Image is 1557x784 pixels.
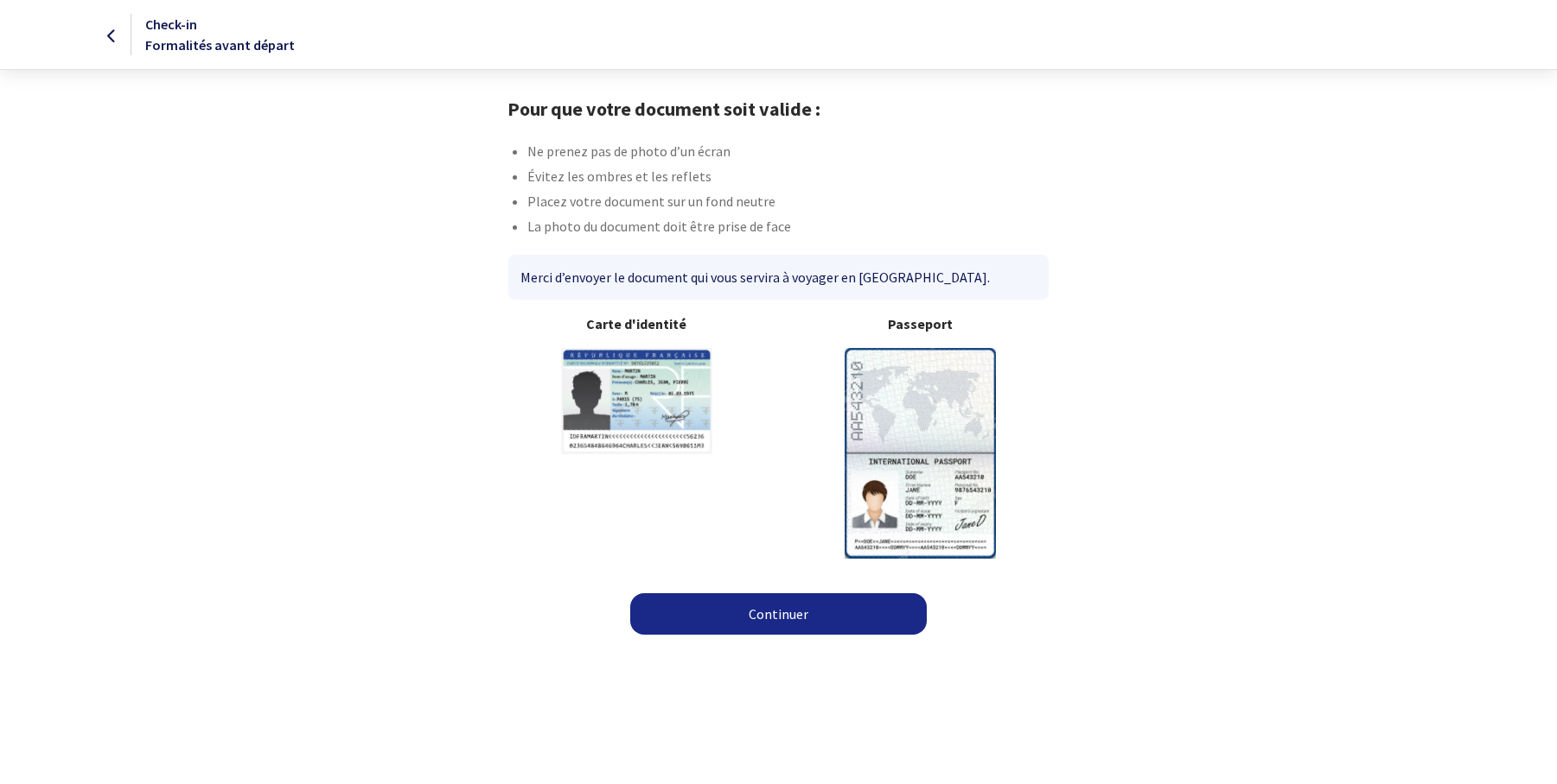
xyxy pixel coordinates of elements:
div: Merci d’envoyer le document qui vous servira à voyager en [GEOGRAPHIC_DATA]. [508,255,1049,300]
a: Continuer [630,593,927,635]
b: Passeport [793,313,1050,334]
span: Check-in Formalités avant départ [145,16,295,54]
h1: Pour que votre document soit valide : [507,98,1050,120]
li: Évitez les ombres et les reflets [527,166,1050,191]
li: Ne prenez pas de photo d’un écran [527,141,1050,166]
img: illuCNI.svg [561,348,712,454]
li: La photo du document doit être prise de face [527,216,1050,241]
li: Placez votre document sur un fond neutre [527,191,1050,216]
img: illuPasseport.svg [845,348,996,558]
b: Carte d'identité [508,313,765,334]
